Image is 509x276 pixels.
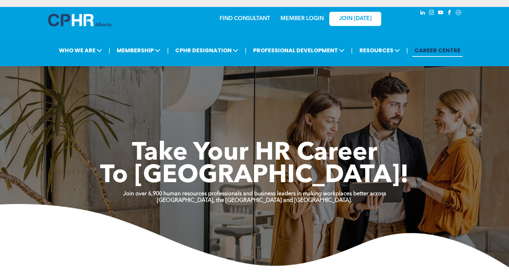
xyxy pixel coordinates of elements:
[351,43,353,57] li: |
[455,9,462,18] a: Social network
[446,9,453,18] a: facebook
[123,191,386,197] strong: Join over 6,900 human resources professionals and business leaders in making workplaces better ac...
[115,44,162,57] span: MEMBERSHIP
[100,163,409,188] span: To [GEOGRAPHIC_DATA]!
[132,141,377,166] span: Take Your HR Career
[329,12,381,26] a: JOIN [DATE]
[339,16,372,22] span: JOIN [DATE]
[437,9,444,18] a: youtube
[407,43,408,57] li: |
[173,44,240,57] span: CPHR DESIGNATION
[57,44,104,57] span: WHO WE ARE
[167,43,169,57] li: |
[251,44,347,57] span: PROFESSIONAL DEVELOPMENT
[157,198,352,203] strong: [GEOGRAPHIC_DATA], the [GEOGRAPHIC_DATA] and [GEOGRAPHIC_DATA].
[412,44,463,57] a: CAREER CENTRE
[428,9,435,18] a: instagram
[48,14,111,26] img: A blue and white logo for cp alberta
[419,9,426,18] a: linkedin
[109,43,110,57] li: |
[220,16,270,21] a: FIND CONSULTANT
[280,16,324,21] a: MEMBER LOGIN
[245,43,247,57] li: |
[357,44,402,57] span: RESOURCES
